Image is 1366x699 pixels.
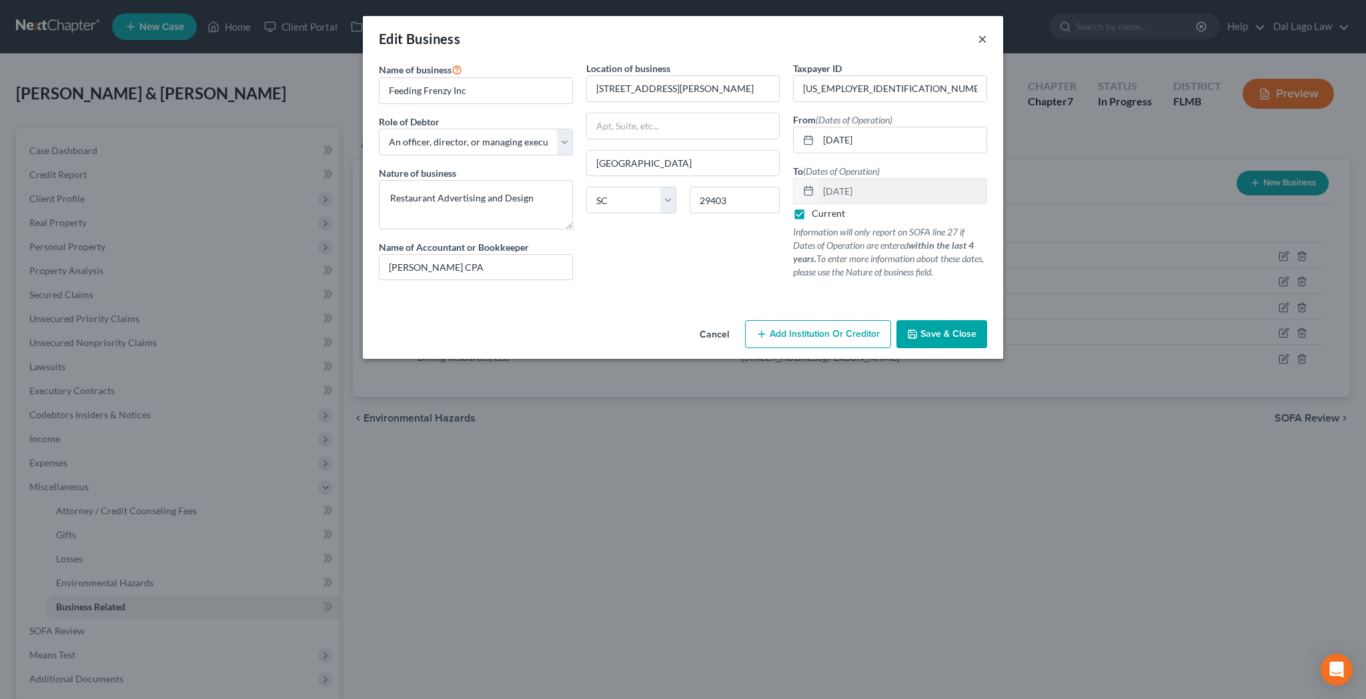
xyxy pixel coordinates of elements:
label: From [793,113,892,127]
input: Enter name... [380,78,572,103]
button: × [978,31,987,47]
label: To [793,164,880,178]
p: Information will only report on SOFA line 27 if Dates of Operation are entered To enter more info... [793,225,987,279]
span: Edit [379,31,404,47]
span: Business [406,31,460,47]
label: Name of Accountant or Bookkeeper [379,240,529,254]
span: (Dates of Operation) [816,114,892,125]
input: # [794,76,986,101]
input: MM/DD/YYYY [818,127,986,153]
input: Apt, Suite, etc... [587,113,780,139]
input: MM/DD/YYYY [818,179,986,204]
input: Enter address... [587,76,780,101]
input: Enter zip... [690,187,780,213]
input: -- [380,255,572,280]
span: Save & Close [920,328,976,339]
label: Current [812,207,845,220]
input: Enter city... [587,151,780,176]
span: Name of business [379,64,452,75]
button: Add Institution Or Creditor [745,320,891,348]
button: Save & Close [896,320,987,348]
span: Add Institution Or Creditor [770,328,880,339]
label: Nature of business [379,166,456,180]
div: Open Intercom Messenger [1321,654,1353,686]
button: Cancel [689,321,740,348]
span: Role of Debtor [379,116,440,127]
label: Taxpayer ID [793,61,842,75]
label: Location of business [586,61,670,75]
span: (Dates of Operation) [803,165,880,177]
